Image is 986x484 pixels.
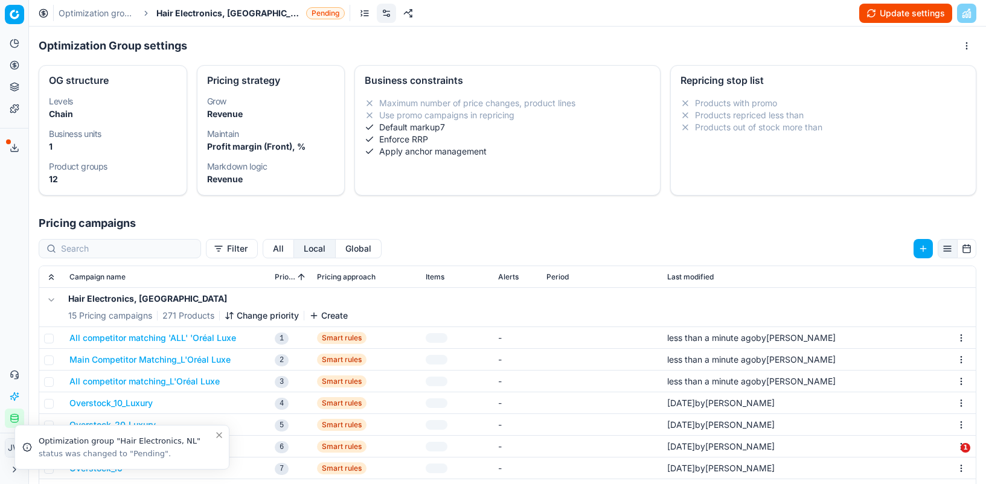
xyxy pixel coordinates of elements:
button: JW [5,438,24,457]
button: Main Competitor Matching_L'Oréal Luxe [69,354,231,366]
dt: Levels [49,97,177,106]
div: OG structure [49,75,177,85]
td: - [493,327,542,349]
button: Update settings [859,4,952,23]
strong: Revenue [207,174,243,184]
h5: Hair Electronics, [GEOGRAPHIC_DATA] [68,293,348,305]
span: 3 [275,376,289,388]
input: Search [61,243,193,255]
button: Change priority [225,310,299,322]
span: Smart rules [317,354,367,366]
strong: Revenue [207,109,243,119]
li: Products with promo [680,97,966,109]
button: local [294,239,336,258]
span: Campaign name [69,272,126,282]
button: Overstock_20_Luxury [69,419,156,431]
button: all [263,239,294,258]
strong: Profit margin (Front), % [207,141,306,151]
strong: 1 [49,141,53,151]
td: - [493,457,542,479]
span: [DATE] [667,398,695,408]
div: by [PERSON_NAME] [667,375,836,387]
span: [DATE] [667,441,695,451]
a: Optimization groups [59,7,136,19]
div: Business constraints [365,75,650,85]
div: status was changed to "Pending". [39,448,214,459]
span: JW [5,439,24,457]
span: 1 [961,443,970,453]
span: Smart rules [317,332,367,344]
span: less than a minute ago [667,354,756,365]
li: Enforce RRP [365,133,650,145]
span: Pending [306,7,345,19]
div: by [PERSON_NAME] [667,462,775,474]
iframe: Intercom live chat [936,443,965,472]
span: Smart rules [317,441,367,453]
span: [DATE] [667,419,695,430]
div: by [PERSON_NAME] [667,354,836,366]
li: Apply anchor management [365,145,650,158]
button: All competitor matching 'ALL' 'Oréal Luxe [69,332,236,344]
div: Optimization group "Hair Electronics, NL" [39,435,214,447]
button: Filter [206,239,258,258]
span: Hair Electronics, [GEOGRAPHIC_DATA] [156,7,301,19]
dt: Business units [49,130,177,138]
span: 5 [275,419,289,431]
button: Overstock_10_Luxury [69,397,153,409]
span: [DATE] [667,463,695,473]
span: Alerts [498,272,519,282]
span: 1 [275,333,289,345]
h1: Optimization Group settings [39,37,187,54]
span: less than a minute ago [667,376,756,386]
button: Close toast [212,428,226,442]
dt: Grow [207,97,335,106]
button: Create [309,310,348,322]
span: Smart rules [317,397,367,409]
span: 6 [275,441,289,453]
td: - [493,392,542,414]
span: Smart rules [317,419,367,431]
span: Hair Electronics, [GEOGRAPHIC_DATA]Pending [156,7,345,19]
td: - [493,414,542,436]
span: Smart rules [317,462,367,474]
li: Products repriced less than [680,109,966,121]
strong: 12 [49,174,58,184]
td: - [493,349,542,371]
td: - [493,436,542,457]
div: Repricing stop list [680,75,966,85]
span: Smart rules [317,375,367,387]
li: Maximum number of price changes, product lines [365,97,650,109]
button: Expand all [44,270,59,284]
dt: Product groups [49,162,177,171]
button: Sorted by Priority ascending [295,271,307,283]
td: - [493,371,542,392]
li: Default markup 7 [365,121,650,133]
div: by [PERSON_NAME] [667,332,836,344]
div: by [PERSON_NAME] [667,397,775,409]
span: less than a minute ago [667,333,756,343]
span: 7 [275,463,289,475]
dt: Markdown logic [207,162,335,171]
span: Period [546,272,569,282]
strong: Chain [49,109,73,119]
span: Priority [275,272,295,282]
span: 271 Products [162,310,214,322]
div: Pricing strategy [207,75,335,85]
button: All competitor matching_L'Oréal Luxe [69,375,220,387]
span: Pricing approach [317,272,376,282]
span: Last modified [667,272,714,282]
span: 15 Pricing campaigns [68,310,152,322]
nav: breadcrumb [59,7,345,19]
span: Items [426,272,444,282]
span: 4 [275,398,289,410]
li: Products out of stock more than [680,121,966,133]
li: Use promo campaigns in repricing [365,109,650,121]
button: global [336,239,382,258]
h1: Pricing campaigns [29,215,986,232]
div: by [PERSON_NAME] [667,441,775,453]
div: by [PERSON_NAME] [667,419,775,431]
span: 2 [275,354,289,366]
dt: Maintain [207,130,335,138]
